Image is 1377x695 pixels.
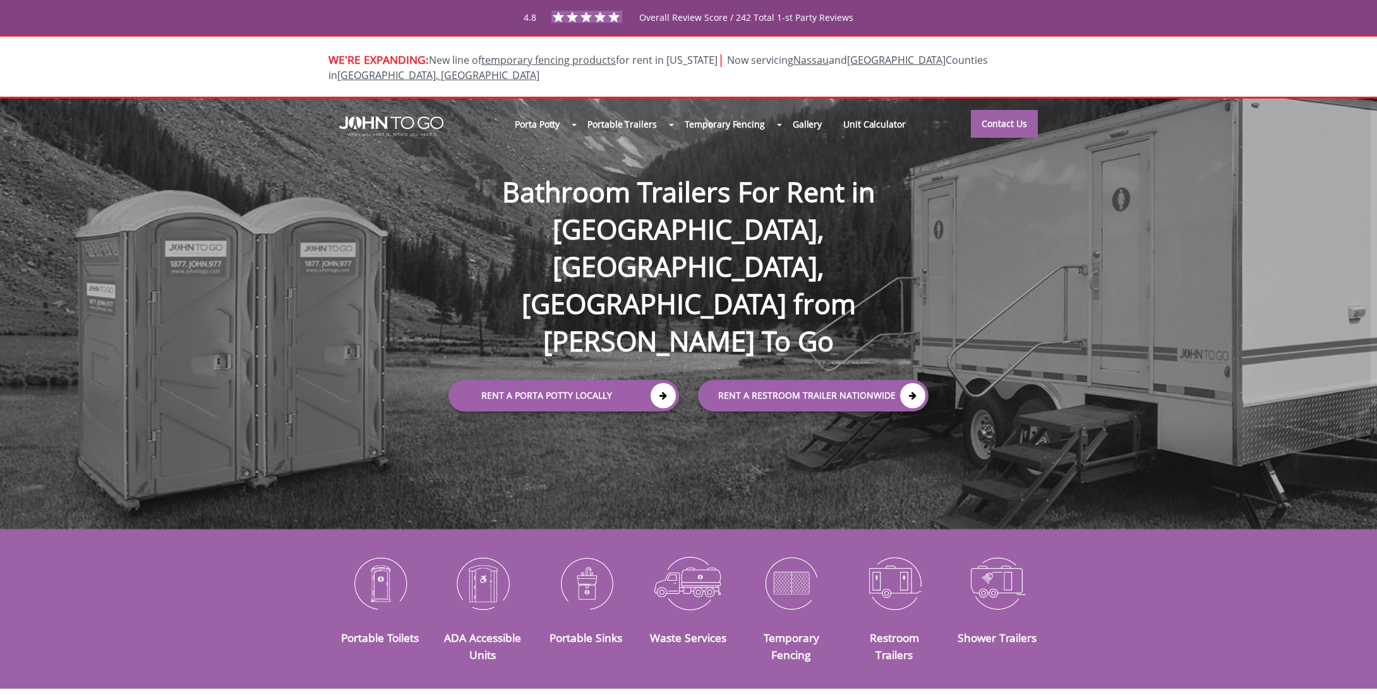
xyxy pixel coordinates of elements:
a: ADA Accessible Units [444,630,521,662]
a: Shower Trailers [958,630,1037,645]
a: Waste Services [650,630,726,645]
a: Gallery [782,111,833,138]
a: Porta Potty [504,111,570,138]
a: Portable Sinks [550,630,622,645]
a: rent a RESTROOM TRAILER Nationwide [698,380,929,412]
span: New line of for rent in [US_STATE] [328,53,988,83]
a: temporary fencing products [481,53,616,67]
a: [GEOGRAPHIC_DATA] [847,53,946,67]
img: Restroom-Trailers-icon_N.png [852,550,936,616]
a: Unit Calculator [833,111,917,138]
span: 4.8 [524,11,536,23]
a: Restroom Trailers [870,630,919,662]
a: Temporary Fencing [674,111,776,138]
img: ADA-Accessible-Units-icon_N.png [441,550,525,616]
span: WE'RE EXPANDING: [328,52,429,67]
img: JOHN to go [339,116,443,136]
a: Contact Us [971,110,1038,138]
img: Portable-Toilets-icon_N.png [338,550,422,616]
a: Rent a Porta Potty Locally [448,380,679,412]
a: Temporary Fencing [764,630,819,662]
span: | [718,51,725,68]
img: Shower-Trailers-icon_N.png [955,550,1039,616]
img: Temporary-Fencing-cion_N.png [749,550,833,616]
span: Overall Review Score / 242 Total 1-st Party Reviews [639,11,853,49]
img: Portable-Sinks-icon_N.png [544,550,628,616]
a: Nassau [793,53,829,67]
h1: Bathroom Trailers For Rent in [GEOGRAPHIC_DATA], [GEOGRAPHIC_DATA], [GEOGRAPHIC_DATA] from [PERSO... [436,133,941,360]
img: Waste-Services-icon_N.png [647,550,731,616]
a: Portable Trailers [577,111,667,138]
a: Portable Toilets [341,630,419,645]
a: [GEOGRAPHIC_DATA], [GEOGRAPHIC_DATA] [337,68,539,82]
